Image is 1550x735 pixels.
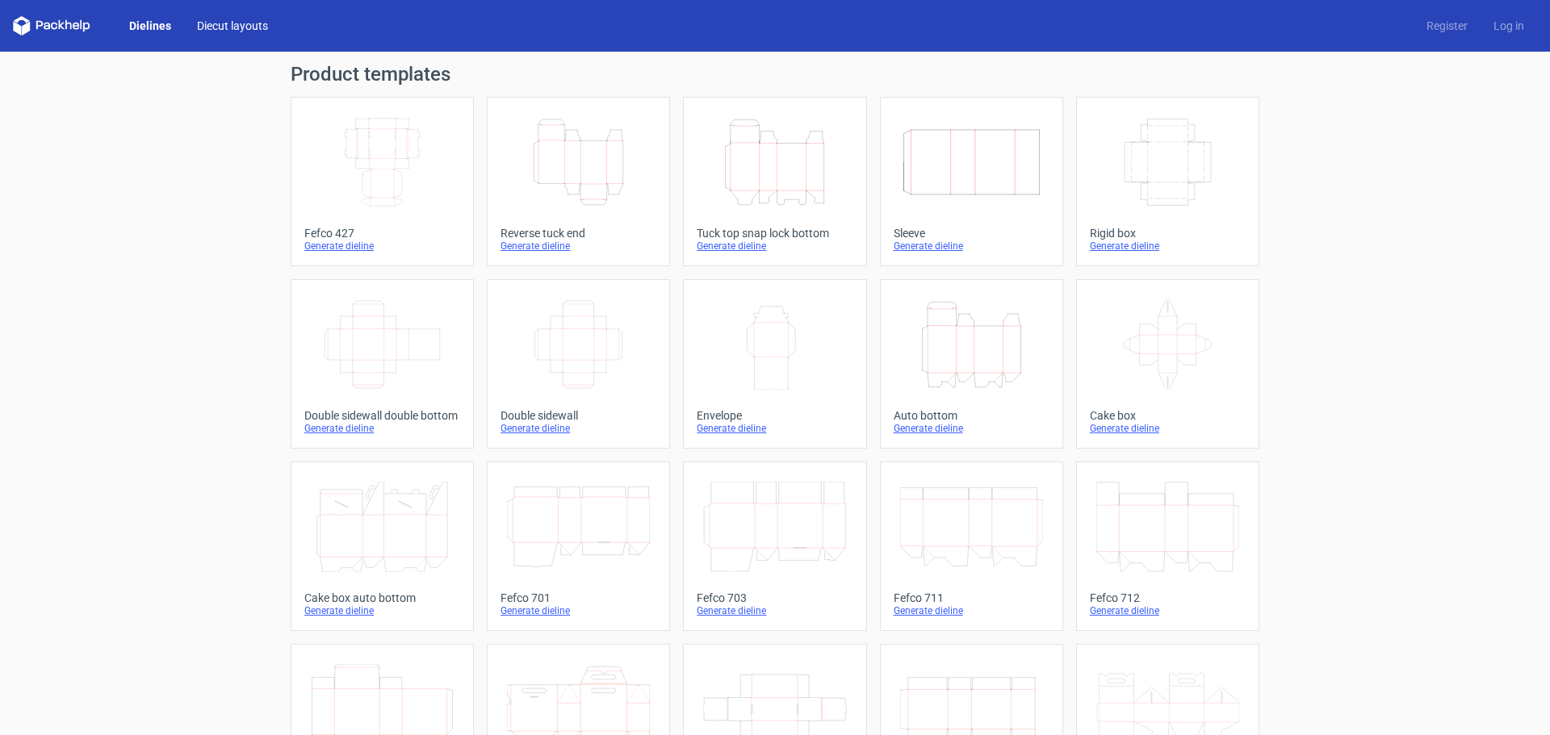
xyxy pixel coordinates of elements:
div: Generate dieline [1090,240,1246,253]
a: Double sidewall double bottomGenerate dieline [291,279,474,449]
a: Fefco 711Generate dieline [880,461,1063,631]
div: Double sidewall [501,409,656,422]
div: Generate dieline [501,422,656,435]
a: Fefco 703Generate dieline [683,461,866,631]
div: Generate dieline [304,422,460,435]
div: Generate dieline [697,604,852,617]
div: Generate dieline [697,422,852,435]
h1: Product templates [291,65,1259,84]
div: Reverse tuck end [501,227,656,240]
div: Double sidewall double bottom [304,409,460,422]
div: Fefco 427 [304,227,460,240]
div: Generate dieline [697,240,852,253]
a: SleeveGenerate dieline [880,97,1063,266]
a: Log in [1481,18,1537,34]
div: Cake box [1090,409,1246,422]
div: Generate dieline [304,240,460,253]
a: Diecut layouts [184,18,281,34]
a: Fefco 701Generate dieline [487,461,670,631]
div: Generate dieline [304,604,460,617]
a: Fefco 712Generate dieline [1076,461,1259,631]
a: Double sidewallGenerate dieline [487,279,670,449]
div: Generate dieline [894,240,1049,253]
a: Rigid boxGenerate dieline [1076,97,1259,266]
div: Fefco 703 [697,591,852,604]
a: Cake boxGenerate dieline [1076,279,1259,449]
div: Generate dieline [1090,422,1246,435]
div: Generate dieline [894,604,1049,617]
a: Reverse tuck endGenerate dieline [487,97,670,266]
div: Generate dieline [501,240,656,253]
div: Fefco 711 [894,591,1049,604]
div: Generate dieline [501,604,656,617]
a: Cake box auto bottomGenerate dieline [291,461,474,631]
div: Cake box auto bottom [304,591,460,604]
div: Envelope [697,409,852,422]
div: Tuck top snap lock bottom [697,227,852,240]
div: Fefco 701 [501,591,656,604]
div: Generate dieline [1090,604,1246,617]
a: EnvelopeGenerate dieline [683,279,866,449]
a: Fefco 427Generate dieline [291,97,474,266]
a: Tuck top snap lock bottomGenerate dieline [683,97,866,266]
div: Fefco 712 [1090,591,1246,604]
div: Generate dieline [894,422,1049,435]
a: Dielines [116,18,184,34]
div: Auto bottom [894,409,1049,422]
a: Register [1414,18,1481,34]
a: Auto bottomGenerate dieline [880,279,1063,449]
div: Rigid box [1090,227,1246,240]
div: Sleeve [894,227,1049,240]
